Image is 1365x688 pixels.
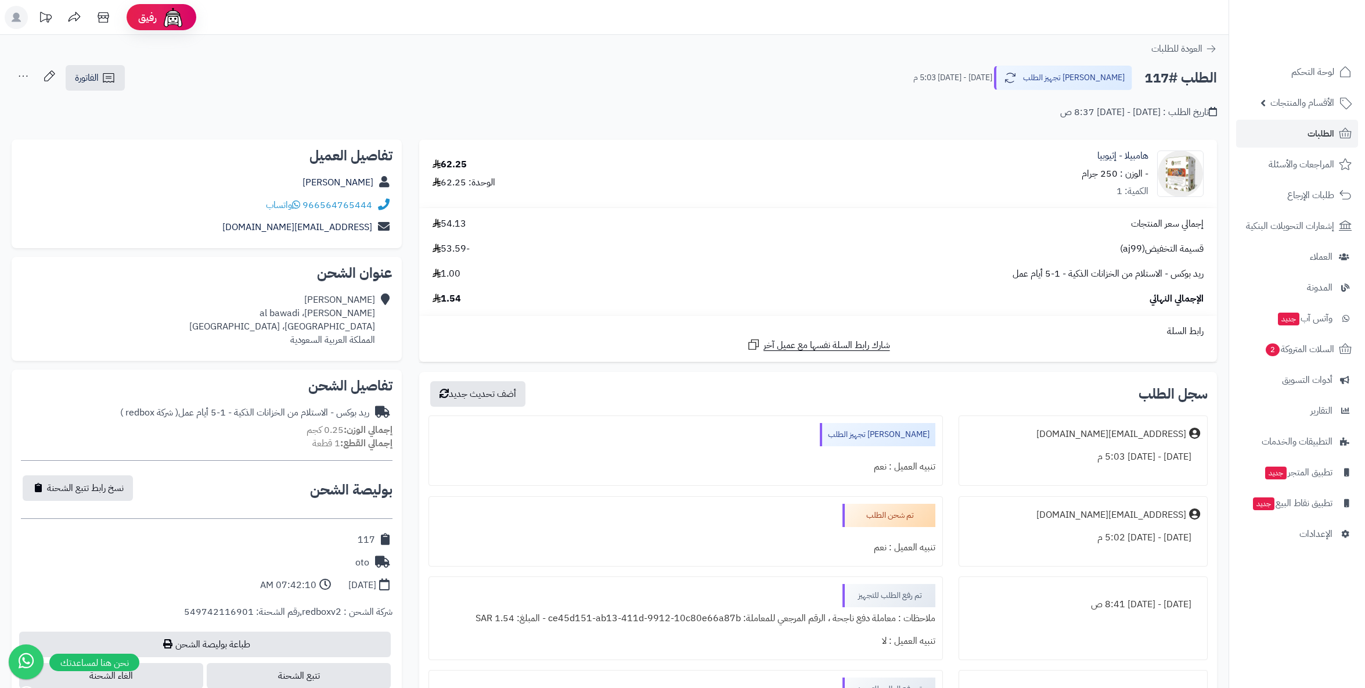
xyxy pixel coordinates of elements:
[312,436,392,450] small: 1 قطعة
[1036,508,1186,522] div: [EMAIL_ADDRESS][DOMAIN_NAME]
[1307,279,1332,296] span: المدونة
[1131,217,1204,231] span: إجمالي سعر المنتجات
[436,607,935,630] div: ملاحظات : معاملة دفع ناجحة ، الرقم المرجعي للمعاملة: ce45d151-ab13-411d-9912-10c80e66a87b - المبل...
[1236,181,1358,209] a: طلبات الإرجاع
[1236,243,1358,271] a: العملاء
[433,217,466,231] span: 54.13
[1269,156,1334,173] span: المراجعات والأسئلة
[994,66,1132,90] button: [PERSON_NAME] تجهيز الطلب
[424,325,1212,338] div: رابط السلة
[260,579,316,592] div: 07:42:10 AM
[21,266,392,280] h2: عنوان الشحن
[189,293,375,346] div: [PERSON_NAME] [PERSON_NAME]، al bawadi [GEOGRAPHIC_DATA]، [GEOGRAPHIC_DATA] المملكة العربية السعودية
[1246,218,1334,234] span: إشعارات التحويلات البنكية
[266,198,300,212] span: واتساب
[1308,126,1334,142] span: الطلبات
[433,292,461,306] span: 1.54
[1139,387,1208,401] h3: سجل الطلب
[433,242,470,256] span: -53.59
[1013,267,1204,281] span: ريد بوكس - الاستلام من الخزانات الذكية - 1-5 أيام عمل
[1150,292,1204,306] span: الإجمالي النهائي
[1120,242,1204,256] span: قسيمة التخفيض(aj99)
[120,406,178,420] span: ( شركة redbox )
[436,456,935,478] div: تنبيه العميل : نعم
[1265,467,1287,479] span: جديد
[1286,27,1354,52] img: logo-2.png
[1082,167,1148,181] small: - الوزن : 250 جرام
[1310,403,1332,419] span: التقارير
[1265,341,1334,357] span: السلات المتروكة
[1262,433,1332,450] span: التطبيقات والخدمات
[21,149,392,163] h2: تفاصيل العميل
[1236,304,1358,332] a: وآتس آبجديد
[1236,489,1358,517] a: تطبيق نقاط البيعجديد
[1278,313,1299,325] span: جديد
[1253,497,1274,510] span: جديد
[1236,335,1358,363] a: السلات المتروكة2
[1151,42,1217,56] a: العودة للطلبات
[302,605,392,619] span: شركة الشحن : redboxv2
[1097,149,1148,163] a: هامبيلا - إثيوبيا
[348,579,376,592] div: [DATE]
[1144,66,1217,90] h2: الطلب #117
[1151,42,1202,56] span: العودة للطلبات
[120,406,369,420] div: ريد بوكس - الاستلام من الخزانات الذكية - 1-5 أيام عمل
[820,423,935,446] div: [PERSON_NAME] تجهيز الطلب
[310,483,392,497] h2: بوليصة الشحن
[436,536,935,559] div: تنبيه العميل : نعم
[1236,458,1358,486] a: تطبيق المتجرجديد
[1266,343,1280,356] span: 2
[747,338,890,352] a: شارك رابط السلة نفسها مع عميل آخر
[344,423,392,437] strong: إجمالي الوزن:
[302,175,373,189] a: [PERSON_NAME]
[21,605,392,632] div: ,
[1291,64,1334,80] span: لوحة التحكم
[307,423,392,437] small: 0.25 كجم
[302,198,372,212] a: 966564765444
[358,533,375,547] div: 117
[1252,495,1332,511] span: تطبيق نقاط البيع
[19,632,391,657] a: طباعة بوليصة الشحن
[842,504,935,527] div: تم شحن الطلب
[66,65,125,91] a: الفاتورة
[433,267,460,281] span: 1.00
[1236,212,1358,240] a: إشعارات التحويلات البنكية
[966,446,1200,468] div: [DATE] - [DATE] 5:03 م
[433,176,495,189] div: الوحدة: 62.25
[1236,397,1358,425] a: التقارير
[430,381,525,407] button: أضف تحديث جديد
[966,593,1200,616] div: [DATE] - [DATE] 8:41 ص
[23,475,133,501] button: نسخ رابط تتبع الشحنة
[1264,464,1332,481] span: تطبيق المتجر
[355,556,369,569] div: oto
[842,584,935,607] div: تم رفع الطلب للتجهيز
[138,10,157,24] span: رفيق
[1236,150,1358,178] a: المراجعات والأسئلة
[1282,372,1332,388] span: أدوات التسويق
[1236,274,1358,302] a: المدونة
[1036,428,1186,441] div: [EMAIL_ADDRESS][DOMAIN_NAME]
[161,6,185,29] img: ai-face.png
[913,72,992,84] small: [DATE] - [DATE] 5:03 م
[763,339,890,352] span: شارك رابط السلة نفسها مع عميل آخر
[1236,120,1358,148] a: الطلبات
[966,526,1200,549] div: [DATE] - [DATE] 5:02 م
[1310,249,1332,265] span: العملاء
[21,379,392,393] h2: تفاصيل الشحن
[47,481,124,495] span: نسخ رابط تتبع الشحنة
[1236,428,1358,456] a: التطبيقات والخدمات
[1117,185,1148,198] div: الكمية: 1
[75,71,99,85] span: الفاتورة
[1299,526,1332,542] span: الإعدادات
[436,630,935,653] div: تنبيه العميل : لا
[1236,520,1358,548] a: الإعدادات
[184,605,300,619] span: رقم الشحنة: 549742116901
[1277,310,1332,327] span: وآتس آب
[31,6,60,32] a: تحديثات المنصة
[340,436,392,450] strong: إجمالي القطع:
[433,158,467,171] div: 62.25
[1060,106,1217,119] div: تاريخ الطلب : [DATE] - [DATE] 8:37 ص
[1158,150,1203,197] img: 1758448052-Hambella-1-Box-Left-90x90.png
[1236,58,1358,86] a: لوحة التحكم
[1236,366,1358,394] a: أدوات التسويق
